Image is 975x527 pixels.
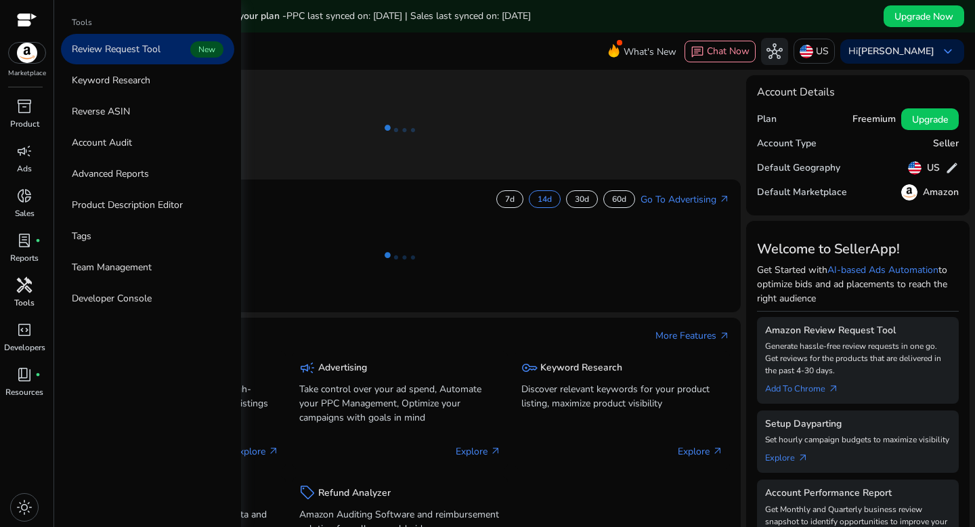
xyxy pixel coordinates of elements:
[16,98,32,114] span: inventory_2
[318,488,391,499] h5: Refund Analyzer
[72,260,152,274] p: Team Management
[852,114,896,125] h5: Freemium
[707,45,750,58] span: Chat Now
[757,138,817,150] h5: Account Type
[766,43,783,60] span: hub
[521,360,538,376] span: key
[927,163,940,174] h5: US
[858,45,934,58] b: [PERSON_NAME]
[757,114,777,125] h5: Plan
[15,207,35,219] p: Sales
[490,446,501,457] span: arrow_outward
[10,118,39,130] p: Product
[624,40,676,64] span: What's New
[691,45,704,59] span: chat
[456,444,501,459] p: Explore
[612,194,626,205] p: 60d
[286,9,531,22] span: PPC last synced on: [DATE] | Sales last synced on: [DATE]
[16,322,32,338] span: code_blocks
[719,331,730,341] span: arrow_outward
[16,143,32,159] span: campaign
[655,329,730,343] a: More Featuresarrow_outward
[538,194,552,205] p: 14d
[712,446,723,457] span: arrow_outward
[757,187,847,198] h5: Default Marketplace
[765,377,850,396] a: Add To Chrome
[72,167,149,181] p: Advanced Reports
[4,341,45,354] p: Developers
[933,138,959,150] h5: Seller
[540,362,622,374] h5: Keyword Research
[35,238,41,243] span: fiber_manual_record
[685,41,756,62] button: chatChat Now
[923,187,959,198] h5: Amazon
[5,386,43,398] p: Resources
[72,16,92,28] p: Tools
[894,9,953,24] span: Upgrade Now
[14,297,35,309] p: Tools
[521,382,723,410] p: Discover relevant keywords for your product listing, maximize product visibility
[765,446,819,465] a: Explorearrow_outward
[190,41,223,58] span: New
[765,488,951,499] h5: Account Performance Report
[234,444,279,459] p: Explore
[10,252,39,264] p: Reports
[757,86,959,99] h4: Account Details
[827,263,938,276] a: AI-based Ads Automation
[72,135,132,150] p: Account Audit
[912,112,948,127] span: Upgrade
[901,108,959,130] button: Upgrade
[884,5,964,27] button: Upgrade Now
[16,366,32,383] span: book_4
[765,434,951,446] p: Set hourly campaign budgets to maximize visibility
[641,192,730,207] a: Go To Advertisingarrow_outward
[761,38,788,65] button: hub
[16,232,32,249] span: lab_profile
[828,383,839,394] span: arrow_outward
[72,42,160,56] p: Review Request Tool
[765,325,951,337] h5: Amazon Review Request Tool
[505,194,515,205] p: 7d
[72,198,183,212] p: Product Description Editor
[318,362,367,374] h5: Advertising
[848,47,934,56] p: Hi
[16,188,32,204] span: donut_small
[901,184,917,201] img: amazon.svg
[757,241,959,257] h3: Welcome to SellerApp!
[800,45,813,58] img: us.svg
[757,263,959,305] p: Get Started with to optimize bids and ad placements to reach the right audience
[35,372,41,377] span: fiber_manual_record
[816,39,829,63] p: US
[299,382,501,425] p: Take control over your ad spend, Automate your PPC Management, Optimize your campaigns with goals...
[72,104,130,119] p: Reverse ASIN
[945,161,959,175] span: edit
[16,277,32,293] span: handyman
[16,499,32,515] span: light_mode
[908,161,922,175] img: us.svg
[17,163,32,175] p: Ads
[72,73,150,87] p: Keyword Research
[757,163,840,174] h5: Default Geography
[798,452,808,463] span: arrow_outward
[678,444,723,459] p: Explore
[765,419,951,430] h5: Setup Dayparting
[72,291,152,305] p: Developer Console
[940,43,956,60] span: keyboard_arrow_down
[719,194,730,205] span: arrow_outward
[268,446,279,457] span: arrow_outward
[72,229,91,243] p: Tags
[9,43,45,63] img: amazon.svg
[765,340,951,377] p: Generate hassle-free review requests in one go. Get reviews for the products that are delivered i...
[89,11,531,22] h5: Data syncs run less frequently on your plan -
[8,68,46,79] p: Marketplace
[299,484,316,501] span: sell
[299,360,316,376] span: campaign
[575,194,589,205] p: 30d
